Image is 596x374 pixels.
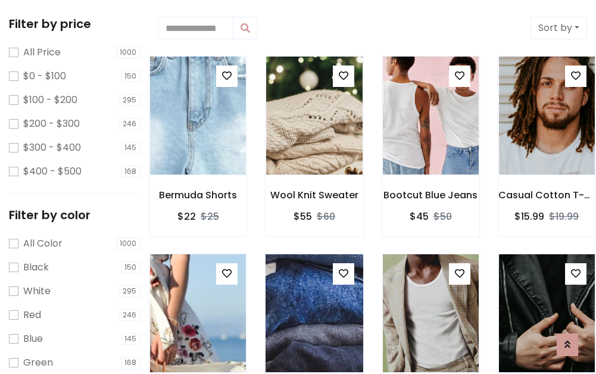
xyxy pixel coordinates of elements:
del: $25 [201,210,219,223]
h5: Filter by price [9,17,140,31]
label: $200 - $300 [23,117,80,131]
h6: $22 [177,211,196,222]
span: 1000 [117,238,141,250]
button: Sort by [531,17,587,39]
del: $19.99 [549,210,579,223]
label: Red [23,308,41,322]
h6: Bootcut Blue Jeans [382,189,479,201]
label: $100 - $200 [23,93,77,107]
span: 150 [121,261,141,273]
span: 246 [120,309,141,321]
span: 168 [121,166,141,177]
label: $400 - $500 [23,164,82,179]
label: White [23,284,51,298]
span: 150 [121,70,141,82]
label: Blue [23,332,43,346]
h6: $45 [410,211,429,222]
h6: Casual Cotton T-Shirt [498,189,595,201]
label: All Color [23,236,63,251]
h6: $55 [294,211,312,222]
label: $300 - $400 [23,141,81,155]
label: Black [23,260,49,275]
label: All Price [23,45,61,60]
h6: Bermuda Shorts [149,189,246,201]
h5: Filter by color [9,208,140,222]
span: 246 [120,118,141,130]
label: $0 - $100 [23,69,66,83]
h6: $15.99 [514,211,544,222]
label: Green [23,356,53,370]
span: 295 [120,285,141,297]
h6: Wool Knit Sweater [266,189,363,201]
span: 168 [121,357,141,369]
del: $50 [433,210,452,223]
del: $60 [317,210,335,223]
span: 295 [120,94,141,106]
span: 145 [121,142,141,154]
span: 1000 [117,46,141,58]
span: 145 [121,333,141,345]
